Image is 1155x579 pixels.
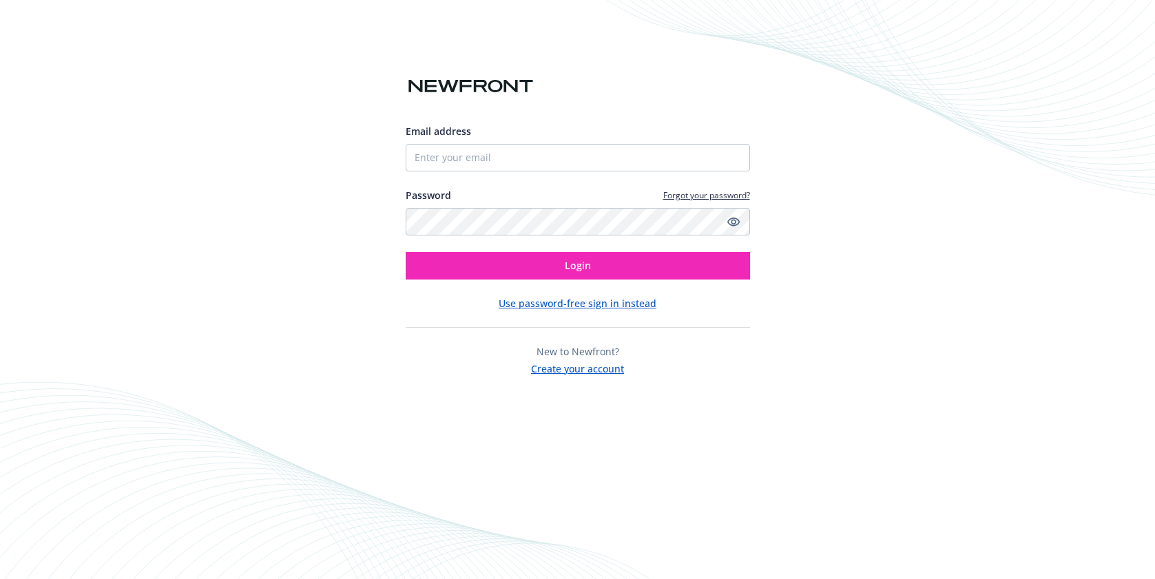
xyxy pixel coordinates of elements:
input: Enter your password [406,208,750,235]
span: New to Newfront? [537,345,619,358]
span: Login [565,259,591,272]
span: Email address [406,125,471,138]
input: Enter your email [406,144,750,171]
button: Use password-free sign in instead [499,296,656,310]
label: Password [406,188,451,202]
a: Forgot your password? [663,189,750,201]
img: Newfront logo [406,74,536,98]
button: Login [406,252,750,280]
button: Create your account [531,359,624,376]
a: Show password [725,213,742,230]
